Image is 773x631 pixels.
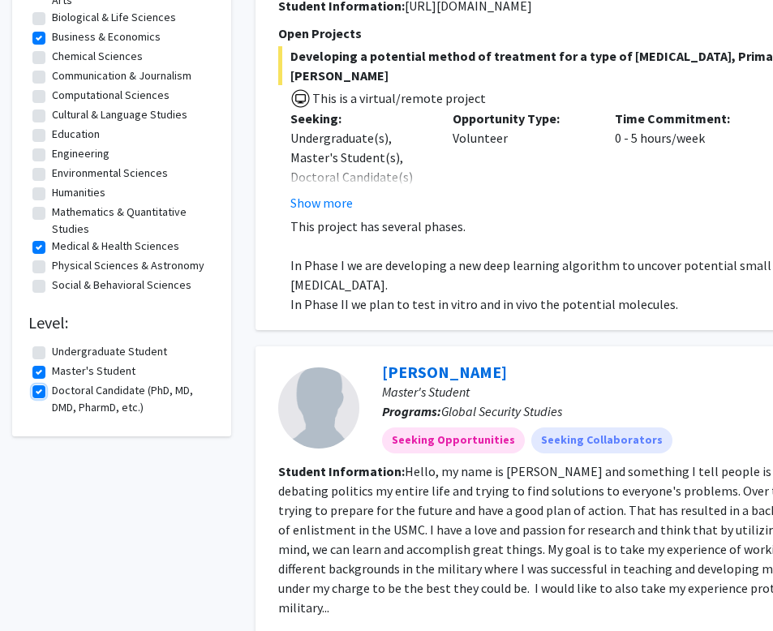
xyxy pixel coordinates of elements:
span: This is a virtual/remote project [311,90,486,106]
p: Time Commitment: [615,109,753,128]
mat-chip: Seeking Opportunities [382,427,525,453]
h2: Level: [28,313,215,333]
label: Environmental Sciences [52,165,168,182]
label: Undergraduate Student [52,343,167,360]
a: [PERSON_NAME] [382,362,507,382]
span: Open Projects [278,25,362,41]
p: Opportunity Type: [453,109,590,128]
span: Master's Student [382,384,470,400]
label: Communication & Journalism [52,67,191,84]
label: Chemical Sciences [52,48,143,65]
label: Education [52,126,100,143]
label: Computational Sciences [52,87,170,104]
label: Physical Sciences & Astronomy [52,257,204,274]
mat-chip: Seeking Collaborators [531,427,672,453]
label: Social & Behavioral Sciences [52,277,191,294]
label: Master's Student [52,363,135,380]
p: Seeking: [290,109,428,128]
label: Biological & Life Sciences [52,9,176,26]
label: Doctoral Candidate (PhD, MD, DMD, PharmD, etc.) [52,382,211,416]
b: Student Information: [278,463,405,479]
label: Humanities [52,184,105,201]
span: Global Security Studies [441,403,562,419]
button: Show more [290,193,353,212]
div: Undergraduate(s), Master's Student(s), Doctoral Candidate(s) (PhD, MD, DMD, PharmD, etc.), Postdo... [290,128,428,323]
label: Medical & Health Sciences [52,238,179,255]
div: 0 - 5 hours/week [603,109,765,212]
label: Cultural & Language Studies [52,106,187,123]
iframe: Chat [12,558,69,619]
b: Programs: [382,403,441,419]
label: Mathematics & Quantitative Studies [52,204,211,238]
div: Volunteer [440,109,603,212]
label: Engineering [52,145,110,162]
label: Business & Economics [52,28,161,45]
